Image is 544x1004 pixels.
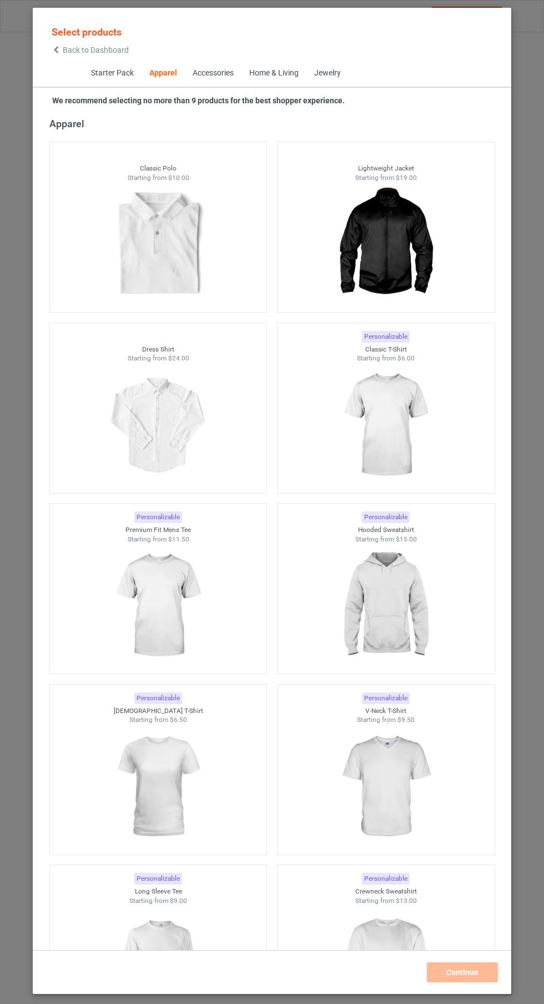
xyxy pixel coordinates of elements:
div: Personalizable [362,511,410,523]
span: $19.00 [396,174,417,182]
div: Apparel [149,68,177,79]
div: Starting from [50,354,267,363]
span: $9.50 [397,716,415,724]
img: regular.jpg [108,544,208,668]
span: $15.00 [396,535,417,543]
div: Personalizable [362,692,410,704]
div: Starting from [278,715,495,725]
div: Starting from [278,173,495,183]
div: Crewneck Sweatshirt [278,887,495,896]
span: $6.50 [170,716,187,724]
div: Starting from [50,535,267,544]
div: Hooded Sweatshirt [278,525,495,535]
span: $13.00 [396,897,417,905]
div: Long Sleeve Tee [50,887,267,896]
img: regular.jpg [108,363,208,488]
div: Dress Shirt [50,345,267,354]
span: $24.00 [168,354,189,362]
div: V-Neck T-Shirt [278,706,495,716]
strong: We recommend selecting no more than 9 products for the best shopper experience. [52,96,345,105]
div: Starting from [278,896,495,906]
img: regular.jpg [336,725,435,849]
div: Classic Polo [50,164,267,173]
div: Starting from [50,173,267,183]
div: Premium Fit Mens Tee [50,525,267,535]
div: Home & Living [249,68,298,79]
img: regular.jpg [336,544,435,668]
div: Personalizable [362,873,410,885]
div: Starting from [278,354,495,363]
img: regular.jpg [108,182,208,307]
div: Lightweight Jacket [278,164,495,173]
div: Personalizable [134,511,182,523]
div: Personalizable [134,873,182,885]
div: Classic T-Shirt [278,345,495,354]
div: Starting from [278,535,495,544]
span: $9.00 [170,897,187,905]
div: Starting from [50,715,267,725]
div: Personalizable [134,692,182,704]
img: regular.jpg [108,725,208,849]
div: Starting from [50,896,267,906]
div: Apparel [49,117,500,130]
div: [DEMOGRAPHIC_DATA] T-Shirt [50,706,267,716]
span: $10.00 [168,174,189,182]
div: Accessories [192,68,233,79]
div: Jewelry [314,68,340,79]
img: regular.jpg [336,182,435,307]
span: $11.50 [168,535,189,543]
span: Select products [52,26,122,38]
div: Personalizable [362,331,410,343]
span: Back to Dashboard [63,46,129,54]
span: Starter Pack [83,60,141,87]
span: $6.00 [397,354,415,362]
img: regular.jpg [336,363,435,488]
